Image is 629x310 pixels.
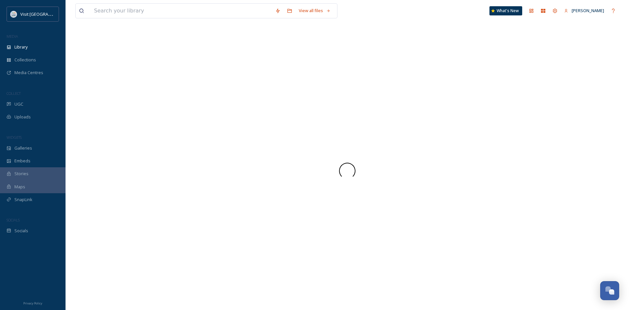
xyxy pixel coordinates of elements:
[572,8,604,13] span: [PERSON_NAME]
[489,6,522,15] a: What's New
[20,11,71,17] span: Visit [GEOGRAPHIC_DATA]
[14,145,32,151] span: Galleries
[14,44,28,50] span: Library
[14,196,32,203] span: SnapLink
[600,281,619,300] button: Open Chat
[23,301,42,305] span: Privacy Policy
[14,228,28,234] span: Socials
[7,217,20,222] span: SOCIALS
[561,4,607,17] a: [PERSON_NAME]
[14,114,31,120] span: Uploads
[7,34,18,39] span: MEDIA
[14,158,30,164] span: Embeds
[295,4,334,17] a: View all files
[14,171,29,177] span: Stories
[14,184,25,190] span: Maps
[14,70,43,76] span: Media Centres
[7,135,22,140] span: WIDGETS
[7,91,21,96] span: COLLECT
[14,101,23,107] span: UGC
[14,57,36,63] span: Collections
[23,299,42,307] a: Privacy Policy
[10,11,17,17] img: QCCVB_VISIT_vert_logo_4c_tagline_122019.svg
[91,4,272,18] input: Search your library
